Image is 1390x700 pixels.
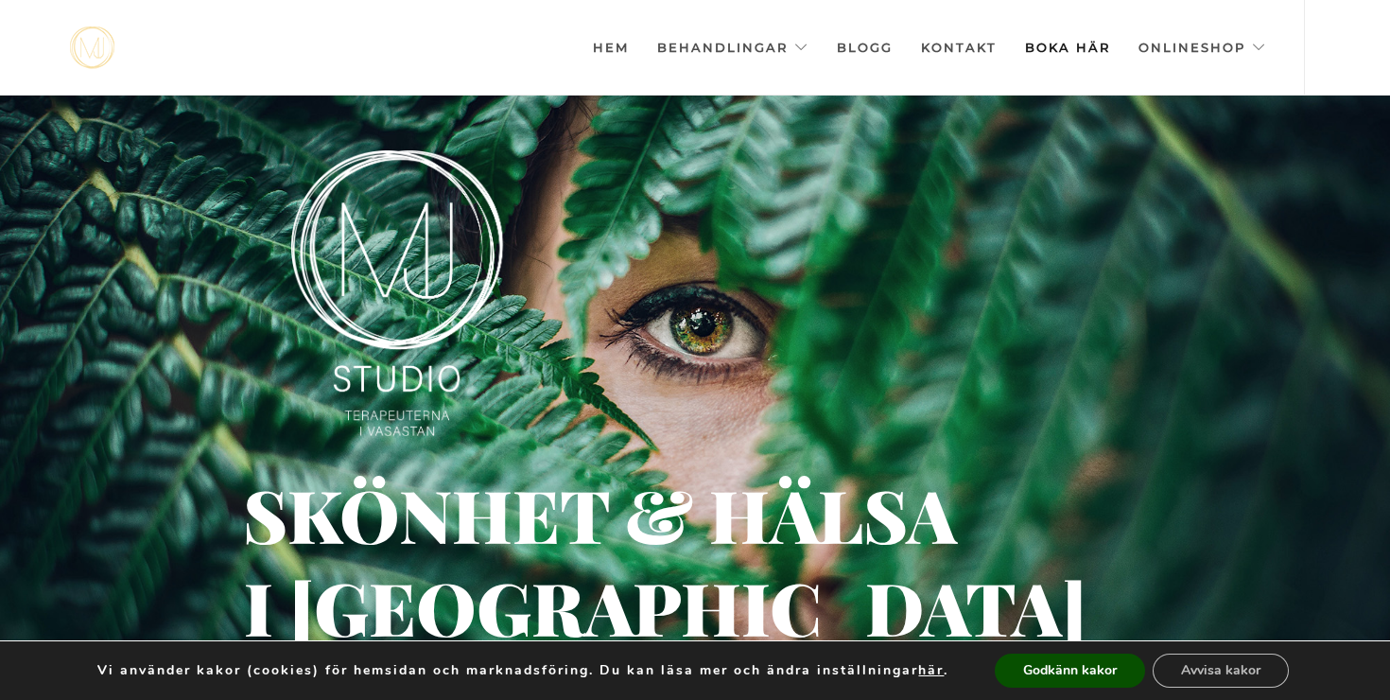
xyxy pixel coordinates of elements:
[70,26,114,69] a: mjstudio mjstudio mjstudio
[1153,654,1289,688] button: Avvisa kakor
[243,505,820,523] div: Skönhet & hälsa
[70,26,114,69] img: mjstudio
[244,598,511,621] div: i [GEOGRAPHIC_DATA]
[995,654,1145,688] button: Godkänn kakor
[97,662,948,679] p: Vi använder kakor (cookies) för hemsidan och marknadsföring. Du kan läsa mer och ändra inställnin...
[918,662,944,679] button: här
